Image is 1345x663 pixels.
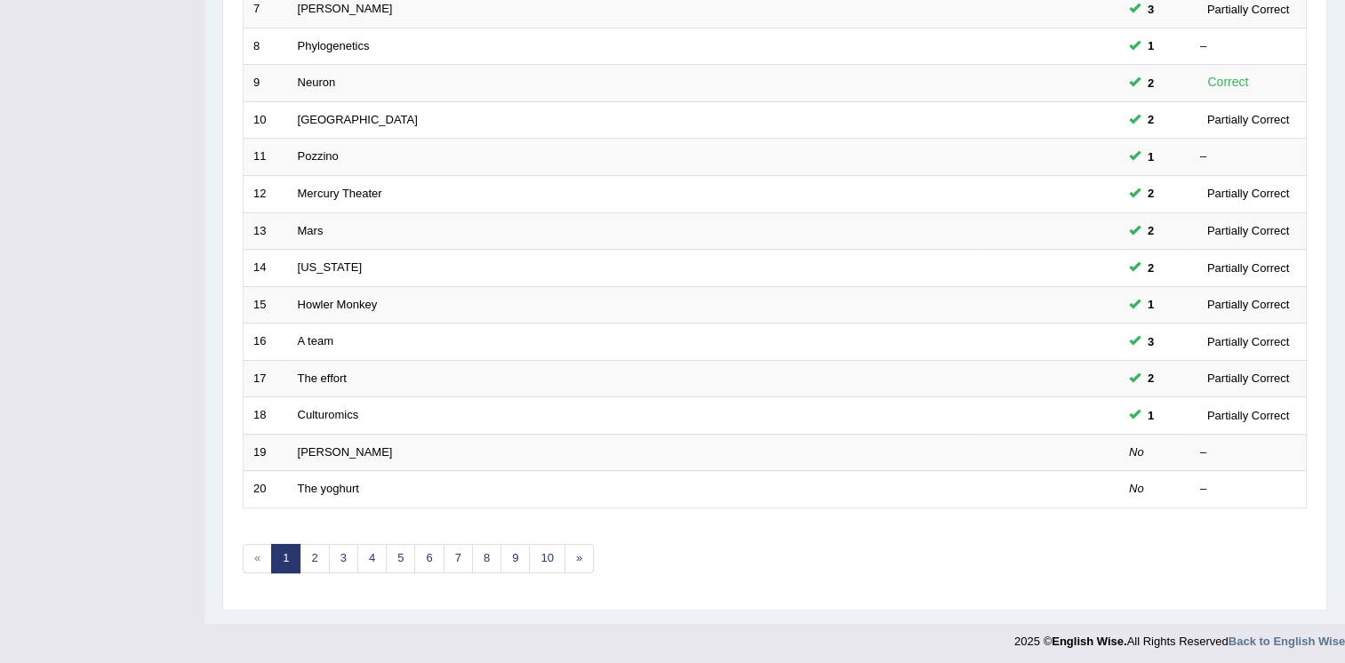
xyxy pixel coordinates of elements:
a: Culturomics [298,408,359,421]
span: You can still take this question [1141,184,1161,203]
a: [PERSON_NAME] [298,2,393,15]
td: 12 [244,175,288,212]
a: The yoghurt [298,482,359,495]
a: 3 [329,544,358,573]
div: – [1200,481,1296,498]
a: 7 [444,544,473,573]
a: Neuron [298,76,336,89]
a: 4 [357,544,387,573]
em: No [1129,482,1144,495]
td: 14 [244,250,288,287]
div: Partially Correct [1200,295,1296,314]
a: 6 [414,544,444,573]
span: You can still take this question [1141,406,1161,425]
a: 10 [529,544,564,573]
a: Back to English Wise [1229,635,1345,648]
td: 9 [244,65,288,102]
span: You can still take this question [1141,148,1161,166]
a: Pozzino [298,149,339,163]
td: 16 [244,324,288,361]
td: 19 [244,434,288,471]
td: 11 [244,139,288,176]
span: You can still take this question [1141,259,1161,277]
div: – [1200,148,1296,165]
div: Partially Correct [1200,184,1296,203]
a: [PERSON_NAME] [298,445,393,459]
em: No [1129,445,1144,459]
a: 5 [386,544,415,573]
div: Correct [1200,72,1256,92]
div: Partially Correct [1200,369,1296,387]
div: Partially Correct [1200,406,1296,425]
div: Partially Correct [1200,110,1296,129]
a: The effort [298,371,347,385]
span: You can still take this question [1141,369,1161,387]
a: 2 [300,544,329,573]
a: Phylogenetics [298,39,370,52]
span: You can still take this question [1141,332,1161,351]
a: Mars [298,224,324,237]
a: 9 [500,544,530,573]
div: Partially Correct [1200,332,1296,351]
div: 2025 © All Rights Reserved [1014,624,1345,650]
span: « [243,544,272,573]
a: » [564,544,594,573]
a: [GEOGRAPHIC_DATA] [298,113,418,126]
a: 8 [472,544,501,573]
a: Howler Monkey [298,298,378,311]
td: 15 [244,286,288,324]
span: You can still take this question [1141,221,1161,240]
span: You can still take this question [1141,74,1161,92]
td: 17 [244,360,288,397]
a: Mercury Theater [298,187,382,200]
a: 1 [271,544,300,573]
span: You can still take this question [1141,110,1161,129]
td: 13 [244,212,288,250]
td: 18 [244,397,288,435]
div: Partially Correct [1200,259,1296,277]
div: – [1200,38,1296,55]
div: Partially Correct [1200,221,1296,240]
a: A team [298,334,333,347]
div: – [1200,444,1296,461]
strong: English Wise. [1052,635,1126,648]
td: 10 [244,101,288,139]
span: You can still take this question [1141,36,1161,55]
a: [US_STATE] [298,260,362,274]
span: You can still take this question [1141,295,1161,314]
td: 20 [244,471,288,508]
td: 8 [244,28,288,65]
